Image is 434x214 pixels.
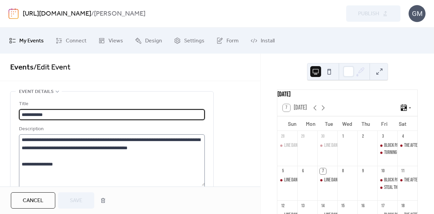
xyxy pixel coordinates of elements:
div: Line Dancing [317,177,337,183]
div: 17 [380,203,386,209]
div: Tue [320,116,338,131]
a: Views [93,30,128,51]
a: Install [245,30,280,51]
div: 8 [340,168,346,174]
div: Steal the Sky [384,184,406,191]
div: BLOCK PARTY BARCRAWL [377,177,397,183]
div: Line Dancing [284,177,304,183]
div: BLOCK PARTY BARCRAWL [384,177,421,183]
button: Cancel [11,192,55,209]
div: 15 [340,203,346,209]
div: Turning the Tide [384,149,410,156]
div: BLOCK PARTY BARCRAWL [377,142,397,149]
span: Settings [184,36,204,46]
div: 10 [380,168,386,174]
span: Form [226,36,239,46]
a: Connect [51,30,92,51]
a: Settings [169,30,210,51]
b: / [91,7,94,20]
div: Line Dancing [324,142,344,149]
a: Form [211,30,244,51]
b: [PERSON_NAME] [94,7,145,20]
div: Sun [283,116,301,131]
div: 29 [300,133,306,139]
div: 13 [300,203,306,209]
div: Description [19,125,203,133]
span: Views [108,36,123,46]
div: 2 [360,133,366,139]
div: Line Dancing [284,142,304,149]
div: 28 [280,133,286,139]
a: [URL][DOMAIN_NAME] [23,7,91,20]
div: 9 [360,168,366,174]
div: Thu [357,116,375,131]
div: THE AFTER CLUB | Turning the Tide [397,142,417,149]
div: Mon [301,116,319,131]
div: [DATE] [277,90,417,100]
div: 18 [400,203,406,209]
div: 5 [280,168,286,174]
div: Wed [338,116,356,131]
div: Line Dancing [277,177,297,183]
span: Install [261,36,275,46]
div: BLOCK PARTY BARCRAWL [384,142,421,149]
div: Line Dancing [277,142,297,149]
div: Turning the Tide [377,149,397,156]
div: 12 [280,203,286,209]
div: 3 [380,133,386,139]
div: 7 [320,168,326,174]
div: 4 [400,133,406,139]
a: My Events [4,30,49,51]
div: Title [19,100,203,108]
div: Line Dancing [317,142,337,149]
div: 1 [340,133,346,139]
span: Event details [19,88,54,96]
div: Steal the Sky [377,184,397,191]
span: Connect [66,36,86,46]
img: logo [8,8,19,19]
a: Events [10,60,34,75]
div: 16 [360,203,366,209]
div: 14 [320,203,326,209]
div: Fri [375,116,393,131]
div: 11 [400,168,406,174]
div: Line Dancing [324,177,344,183]
a: Design [130,30,167,51]
span: / Edit Event [34,60,71,75]
div: THE AFTER CLUB | Steal the Sky [397,177,417,183]
span: My Events [19,36,44,46]
span: Design [145,36,162,46]
div: GM [409,5,426,22]
div: 6 [300,168,306,174]
div: Sat [394,116,412,131]
div: 30 [320,133,326,139]
span: Cancel [23,197,43,205]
